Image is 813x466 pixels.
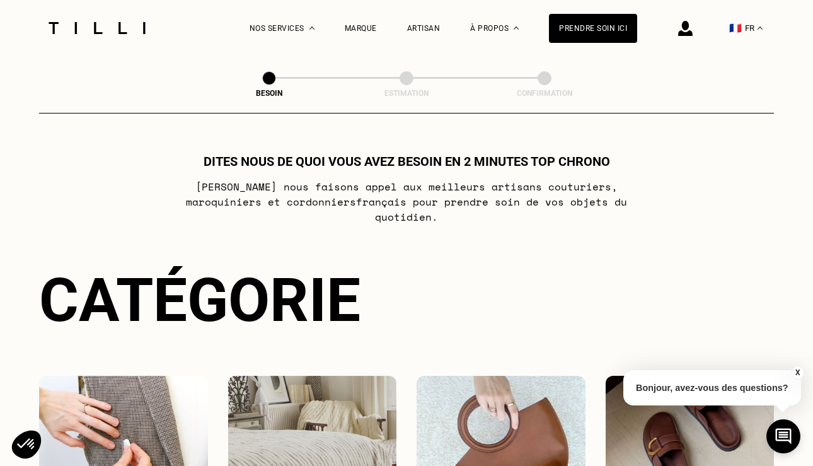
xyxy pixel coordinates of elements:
[157,179,657,224] p: [PERSON_NAME] nous faisons appel aux meilleurs artisans couturiers , maroquiniers et cordonniers ...
[758,26,763,30] img: menu déroulant
[44,22,150,34] img: Logo du service de couturière Tilli
[343,89,470,98] div: Estimation
[549,14,637,43] a: Prendre soin ici
[206,89,332,98] div: Besoin
[481,89,608,98] div: Confirmation
[407,24,441,33] a: Artisan
[204,154,610,169] h1: Dites nous de quoi vous avez besoin en 2 minutes top chrono
[791,366,804,380] button: X
[39,265,774,335] div: Catégorie
[623,370,801,405] p: Bonjour, avez-vous des questions?
[514,26,519,30] img: Menu déroulant à propos
[309,26,314,30] img: Menu déroulant
[678,21,693,36] img: icône connexion
[729,22,742,34] span: 🇫🇷
[345,24,377,33] a: Marque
